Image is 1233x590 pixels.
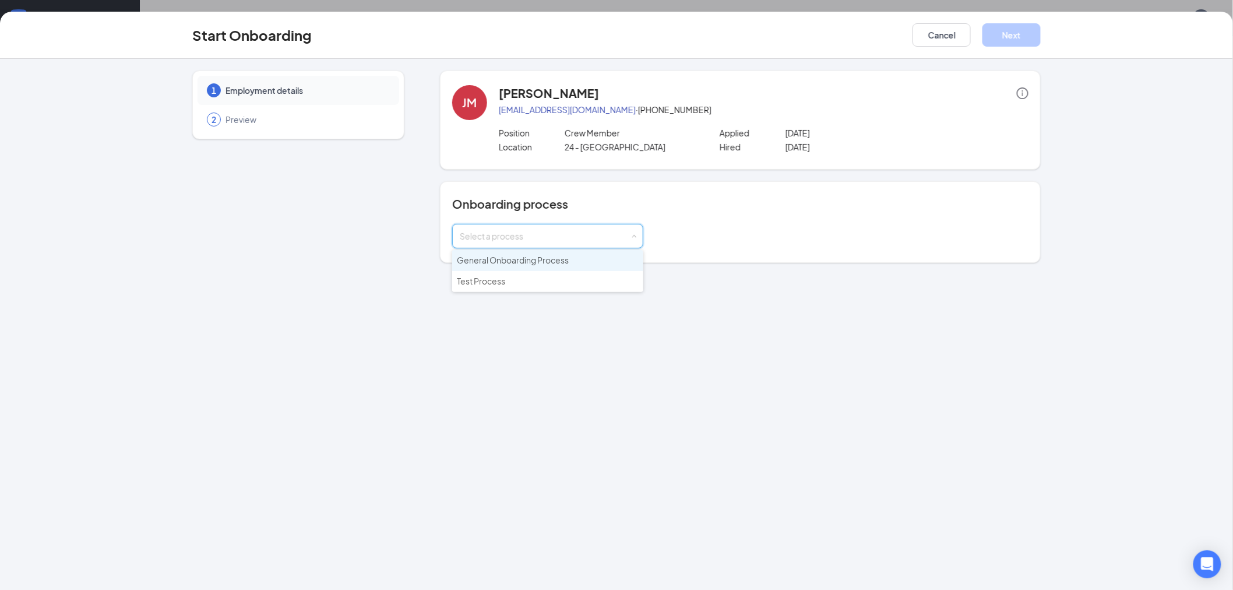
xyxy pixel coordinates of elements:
[565,141,697,153] p: 24 - [GEOGRAPHIC_DATA]
[499,141,565,153] p: Location
[457,255,569,265] span: General Onboarding Process
[499,104,636,115] a: [EMAIL_ADDRESS][DOMAIN_NAME]
[212,85,216,96] span: 1
[785,141,918,153] p: [DATE]
[565,127,697,139] p: Crew Member
[462,94,477,111] div: JM
[499,85,599,101] h4: [PERSON_NAME]
[1017,87,1028,99] span: info-circle
[452,196,1028,212] h4: Onboarding process
[499,127,565,139] p: Position
[785,127,918,139] p: [DATE]
[913,23,971,47] button: Cancel
[226,114,387,125] span: Preview
[720,127,786,139] p: Applied
[720,141,786,153] p: Hired
[499,104,1028,115] p: · [PHONE_NUMBER]
[212,114,216,125] span: 2
[982,23,1041,47] button: Next
[457,276,505,286] span: Test Process
[1193,550,1221,578] div: Open Intercom Messenger
[192,25,312,45] h3: Start Onboarding
[226,85,387,96] span: Employment details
